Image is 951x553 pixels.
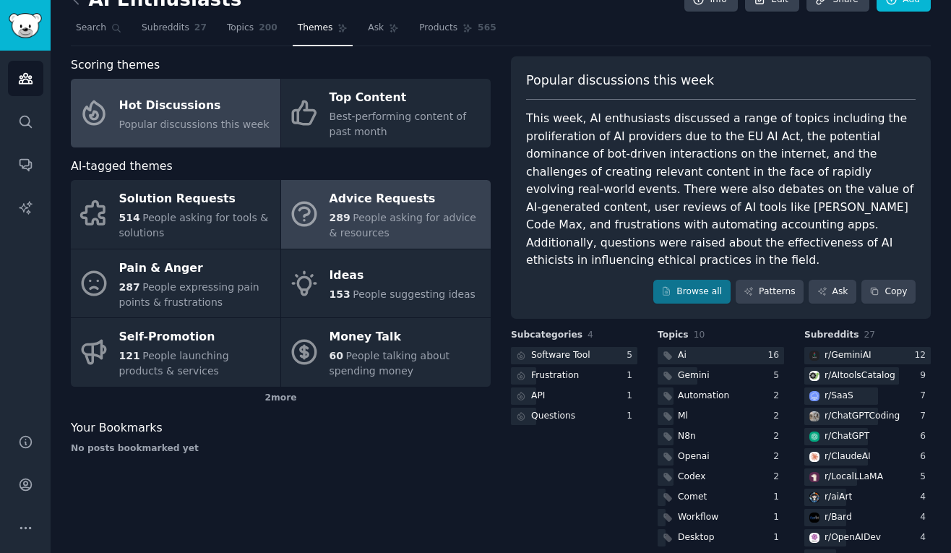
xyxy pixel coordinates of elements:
img: OpenAIDev [809,533,819,543]
div: r/ LocalLLaMA [825,471,883,484]
a: OpenAIDevr/OpenAIDev4 [804,529,931,547]
span: Products [419,22,457,35]
a: AItoolsCatalogr/AItoolsCatalog9 [804,367,931,385]
span: People asking for tools & solutions [119,212,269,239]
a: Self-Promotion121People launching products & services [71,318,280,387]
div: 1 [627,410,637,423]
div: 5 [627,349,637,362]
span: Subreddits [804,329,859,342]
div: 9 [920,369,931,382]
a: Ml2 [658,408,784,426]
span: 121 [119,350,140,361]
a: ChatGPTr/ChatGPT6 [804,428,931,446]
a: Questions1 [511,408,637,426]
div: Money Talk [330,326,483,349]
img: SaaS [809,391,819,401]
span: 27 [194,22,207,35]
span: Popular discussions this week [526,72,714,90]
div: Ideas [330,265,475,288]
div: Frustration [531,369,579,382]
a: N8n2 [658,428,784,446]
img: ChatGPTCoding [809,411,819,421]
a: ChatGPTCodingr/ChatGPTCoding7 [804,408,931,426]
span: Themes [298,22,333,35]
a: Pain & Anger287People expressing pain points & frustrations [71,249,280,318]
button: Copy [861,280,916,304]
div: r/ ClaudeAI [825,450,871,463]
span: 153 [330,288,350,300]
div: 2 [773,410,784,423]
a: Products565 [414,17,501,46]
span: Best-performing content of past month [330,111,467,137]
a: ClaudeAIr/ClaudeAI6 [804,448,931,466]
a: Gemini5 [658,367,784,385]
div: N8n [678,430,696,443]
div: Advice Requests [330,188,483,211]
a: Codex2 [658,468,784,486]
span: People talking about spending money [330,350,450,377]
a: Browse all [653,280,731,304]
div: Openai [678,450,710,463]
div: Desktop [678,531,715,544]
img: ClaudeAI [809,452,819,462]
div: 4 [920,511,931,524]
span: People launching products & services [119,350,229,377]
a: Themes [293,17,353,46]
span: 60 [330,350,343,361]
a: Ask [809,280,856,304]
span: People asking for advice & resources [330,212,476,239]
div: 4 [920,531,931,544]
div: 1 [627,390,637,403]
a: Solution Requests514People asking for tools & solutions [71,180,280,249]
a: Desktop1 [658,529,784,547]
img: AItoolsCatalog [809,371,819,381]
span: 289 [330,212,350,223]
div: 1 [773,531,784,544]
div: Software Tool [531,349,590,362]
span: Ask [368,22,384,35]
div: 1 [773,511,784,524]
div: r/ ChatGPTCoding [825,410,900,423]
a: Topics200 [222,17,283,46]
div: 1 [627,369,637,382]
span: 200 [259,22,277,35]
img: Bard [809,513,819,523]
div: r/ GeminiAI [825,349,872,362]
span: 514 [119,212,140,223]
span: Topics [658,329,689,342]
div: Hot Discussions [119,94,270,117]
div: Comet [678,491,707,504]
div: Codex [678,471,705,484]
span: 287 [119,281,140,293]
a: SaaSr/SaaS7 [804,387,931,406]
a: Ai16 [658,347,784,365]
div: 7 [920,410,931,423]
div: 4 [920,491,931,504]
span: Subreddits [142,22,189,35]
a: Advice Requests289People asking for advice & resources [281,180,491,249]
div: r/ SaaS [825,390,853,403]
div: Ai [678,349,687,362]
div: 2 more [71,387,491,410]
a: Hot DiscussionsPopular discussions this week [71,79,280,147]
a: LocalLLaMAr/LocalLLaMA5 [804,468,931,486]
span: 4 [588,330,593,340]
span: AI-tagged themes [71,158,173,176]
div: r/ aiArt [825,491,852,504]
div: Self-Promotion [119,326,273,349]
a: aiArtr/aiArt4 [804,489,931,507]
img: ChatGPT [809,432,819,442]
div: 5 [773,369,784,382]
div: Questions [531,410,575,423]
div: Solution Requests [119,188,273,211]
a: Automation2 [658,387,784,406]
a: Openai2 [658,448,784,466]
div: 2 [773,430,784,443]
img: LocalLLaMA [809,472,819,482]
span: Search [76,22,106,35]
span: 565 [478,22,496,35]
div: 1 [773,491,784,504]
div: r/ Bard [825,511,852,524]
a: Subreddits27 [137,17,212,46]
div: r/ ChatGPT [825,430,869,443]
